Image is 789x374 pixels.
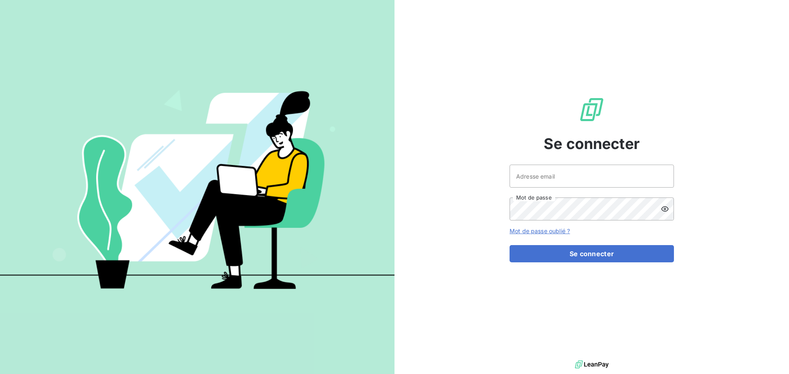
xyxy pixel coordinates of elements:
span: Se connecter [544,133,640,155]
input: placeholder [510,165,674,188]
img: Logo LeanPay [579,96,605,123]
img: logo [575,358,609,371]
a: Mot de passe oublié ? [510,227,570,234]
button: Se connecter [510,245,674,262]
